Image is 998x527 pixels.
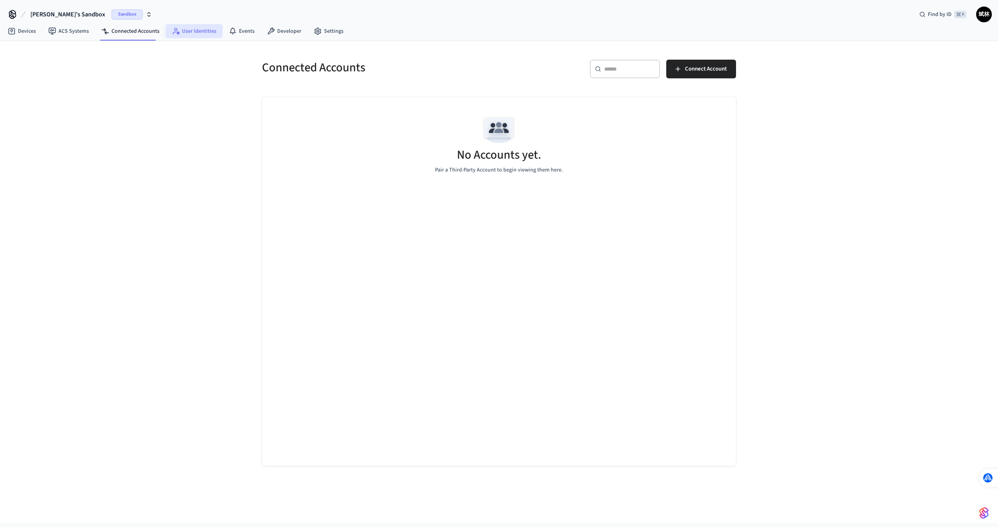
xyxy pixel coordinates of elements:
button: Connect Account [666,60,736,78]
a: Events [223,24,261,38]
a: Developer [261,24,308,38]
div: Find by ID⌘ K [913,7,973,21]
a: Connected Accounts [95,24,166,38]
a: User Identities [166,24,223,38]
a: Devices [2,24,42,38]
span: [PERSON_NAME]'s Sandbox [30,10,105,19]
img: SeamLogoGradient.69752ec5.svg [979,507,989,519]
span: Connect Account [685,64,727,74]
a: ACS Systems [42,24,95,38]
span: 斌林 [977,7,991,21]
p: Pair a Third-Party Account to begin viewing them here. [435,166,563,174]
span: Find by ID [928,11,952,18]
h5: Connected Accounts [262,60,494,76]
img: Team Empty State [481,113,517,148]
span: Sandbox [111,9,143,19]
a: Settings [308,24,350,38]
h5: No Accounts yet. [457,147,541,163]
span: ⌘ K [954,11,967,18]
button: 斌林 [976,7,992,22]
